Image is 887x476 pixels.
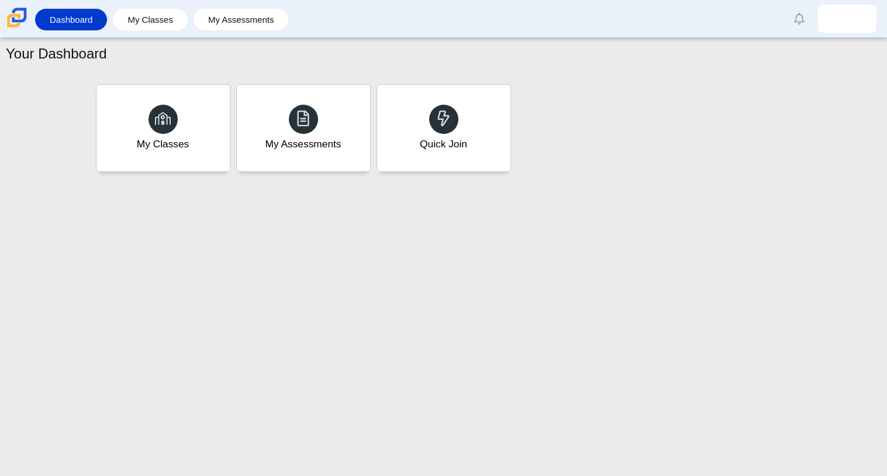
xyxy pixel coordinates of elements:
[119,9,182,30] a: My Classes
[838,9,857,28] img: giovanni.hernandez.Rm4b3f
[199,9,283,30] a: My Assessments
[236,84,371,172] a: My Assessments
[137,137,189,151] div: My Classes
[6,44,107,64] h1: Your Dashboard
[96,84,230,172] a: My Classes
[5,22,29,32] a: Carmen School of Science & Technology
[377,84,511,172] a: Quick Join
[5,5,29,30] img: Carmen School of Science & Technology
[41,9,101,30] a: Dashboard
[420,137,467,151] div: Quick Join
[786,6,812,32] a: Alerts
[818,5,876,33] a: giovanni.hernandez.Rm4b3f
[265,137,341,151] div: My Assessments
